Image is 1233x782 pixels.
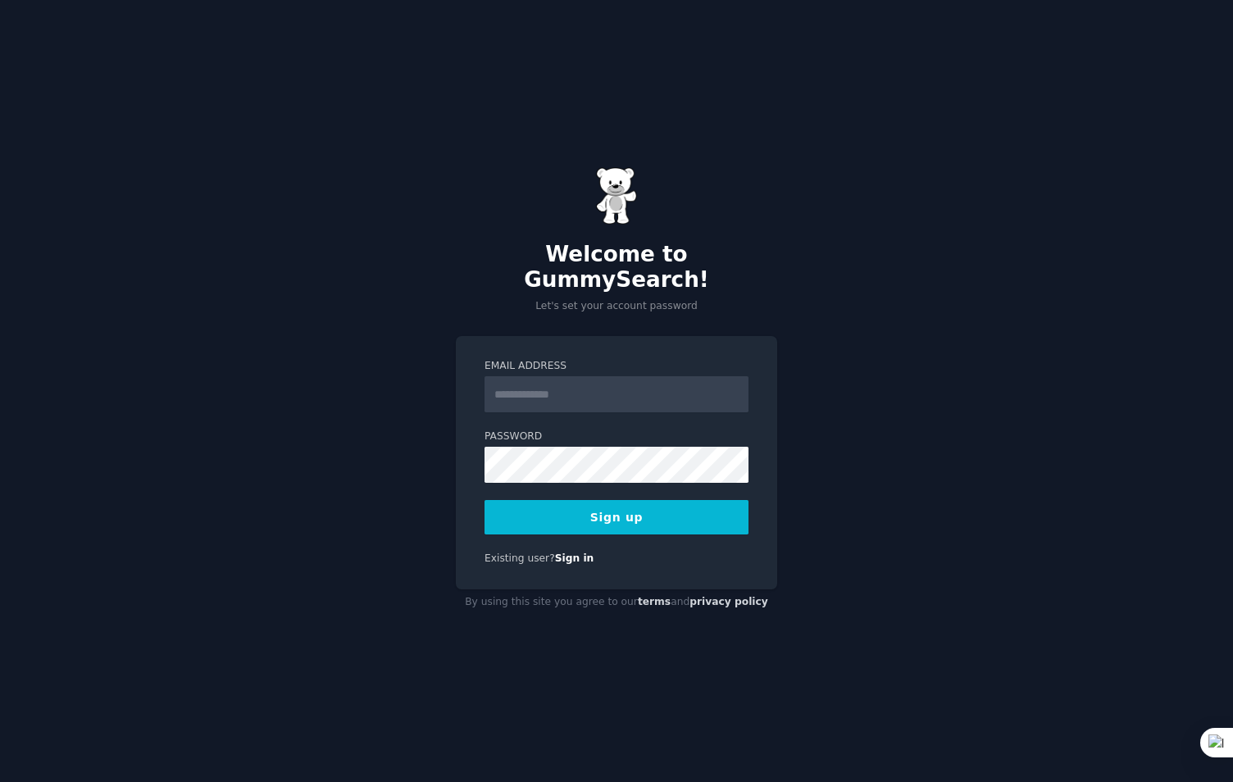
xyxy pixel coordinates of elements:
[596,167,637,225] img: Gummy Bear
[638,596,671,607] a: terms
[555,552,594,564] a: Sign in
[485,500,748,534] button: Sign up
[456,242,777,293] h2: Welcome to GummySearch!
[456,589,777,616] div: By using this site you agree to our and
[456,299,777,314] p: Let's set your account password
[485,359,748,374] label: Email Address
[485,552,555,564] span: Existing user?
[689,596,768,607] a: privacy policy
[485,430,748,444] label: Password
